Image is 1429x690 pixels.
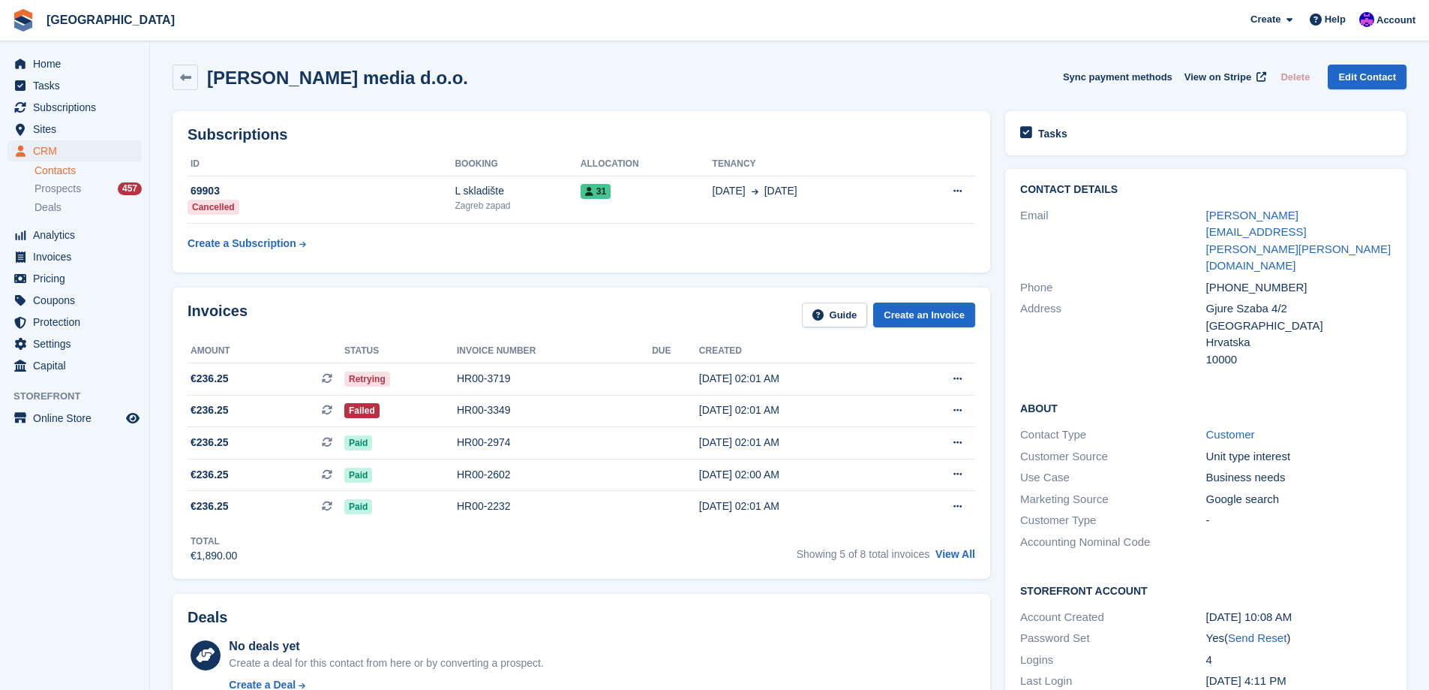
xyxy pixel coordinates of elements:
span: €236.25 [191,371,229,387]
time: 2025-05-23 14:11:11 UTC [1206,674,1286,687]
div: HR00-2602 [457,467,652,483]
div: [DATE] 02:01 AM [699,371,898,387]
a: Preview store [124,409,142,427]
span: Deals [35,200,62,215]
h2: Tasks [1038,127,1067,140]
h2: Subscriptions [188,126,975,143]
a: Contacts [35,164,142,178]
div: Use Case [1020,469,1205,487]
div: Customer Source [1020,448,1205,466]
div: Phone [1020,279,1205,297]
button: Sync payment methods [1063,65,1172,89]
div: L skladište [455,183,580,199]
span: Failed [344,403,380,418]
span: Protection [33,312,123,333]
span: €236.25 [191,402,229,418]
a: menu [8,119,142,140]
div: Logins [1020,652,1205,669]
div: Zagreb zapad [455,199,580,212]
div: Create a deal for this contact from here or by converting a prospect. [229,655,543,671]
a: menu [8,97,142,118]
h2: Invoices [188,303,248,327]
span: Prospects [35,182,81,196]
a: menu [8,312,142,333]
div: [DATE] 02:00 AM [699,467,898,483]
a: Create an Invoice [873,303,975,327]
div: Password Set [1020,630,1205,647]
a: menu [8,75,142,96]
div: Create a Subscription [188,236,296,252]
h2: About [1020,400,1391,415]
span: ( ) [1224,631,1290,644]
th: Status [344,339,457,363]
a: Edit Contact [1328,65,1406,89]
div: HR00-3719 [457,371,652,387]
h2: Storefront Account [1020,583,1391,598]
th: Allocation [581,152,713,176]
a: Customer [1206,428,1255,441]
a: menu [8,53,142,74]
div: HR00-2232 [457,499,652,514]
button: Delete [1274,65,1316,89]
div: Hrvatska [1206,334,1391,351]
span: Create [1250,12,1280,27]
div: HR00-3349 [457,402,652,418]
div: Marketing Source [1020,491,1205,508]
span: Help [1325,12,1346,27]
span: Subscriptions [33,97,123,118]
span: [DATE] [713,183,746,199]
div: 457 [118,182,142,195]
h2: Contact Details [1020,184,1391,196]
th: Tenancy [713,152,905,176]
div: [GEOGRAPHIC_DATA] [1206,318,1391,335]
a: menu [8,268,142,289]
a: menu [8,290,142,311]
div: 69903 [188,183,455,199]
span: Storefront [14,389,149,404]
div: Last Login [1020,673,1205,690]
span: Capital [33,355,123,376]
span: Tasks [33,75,123,96]
span: €236.25 [191,499,229,514]
div: Contact Type [1020,426,1205,444]
a: menu [8,224,142,246]
a: menu [8,355,142,376]
span: View on Stripe [1184,70,1251,85]
span: Showing 5 of 8 total invoices [797,548,929,560]
span: Sites [33,119,123,140]
div: Total [191,535,237,548]
div: [DATE] 02:01 AM [699,499,898,514]
div: [DATE] 02:01 AM [699,435,898,450]
div: Account Created [1020,609,1205,626]
a: Prospects 457 [35,181,142,197]
div: Accounting Nominal Code [1020,534,1205,551]
div: 4 [1206,652,1391,669]
div: Yes [1206,630,1391,647]
a: menu [8,246,142,267]
div: Business needs [1206,469,1391,487]
div: - [1206,512,1391,529]
a: [GEOGRAPHIC_DATA] [41,8,181,32]
a: View on Stripe [1178,65,1269,89]
a: View All [935,548,975,560]
span: Home [33,53,123,74]
span: Pricing [33,268,123,289]
h2: [PERSON_NAME] media d.o.o. [207,68,468,88]
div: Customer Type [1020,512,1205,529]
span: Account [1376,13,1415,28]
a: Send Reset [1228,631,1286,644]
span: Invoices [33,246,123,267]
th: Amount [188,339,344,363]
div: Unit type interest [1206,448,1391,466]
span: Retrying [344,372,390,387]
div: [DATE] 10:08 AM [1206,609,1391,626]
span: Coupons [33,290,123,311]
a: menu [8,408,142,429]
div: Gjure Szaba 4/2 [1206,300,1391,318]
a: Deals [35,200,142,215]
span: Settings [33,333,123,354]
span: Paid [344,435,372,450]
a: Create a Subscription [188,230,306,258]
h2: Deals [188,609,227,626]
div: €1,890.00 [191,548,237,564]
